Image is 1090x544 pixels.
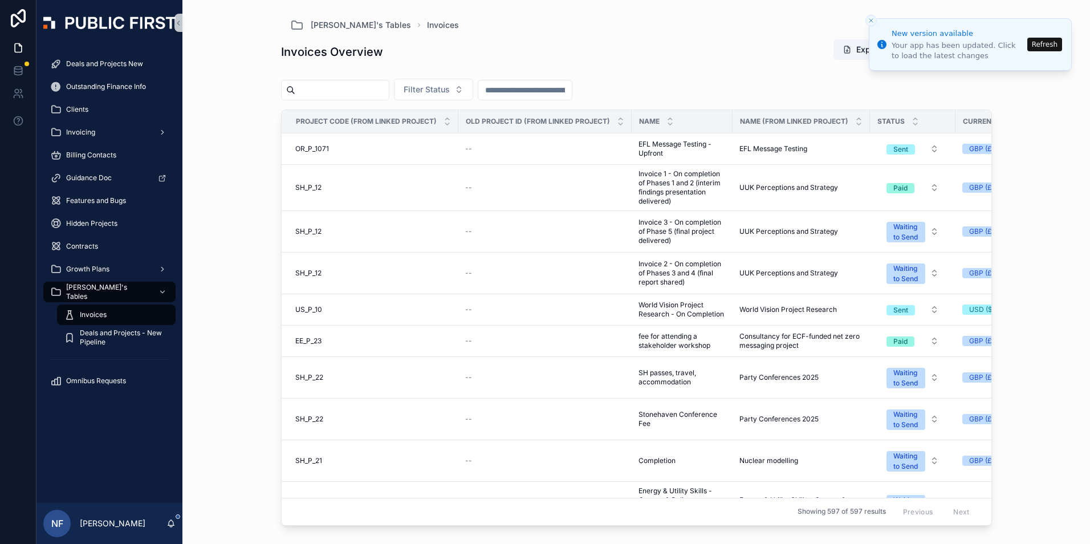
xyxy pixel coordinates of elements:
div: GBP (£) [969,336,994,346]
button: Close toast [865,15,877,26]
a: USD ($) [962,305,1034,315]
h1: Invoices Overview [281,44,383,60]
span: Deals and Projects New [66,59,143,68]
span: Outstanding Finance Info [66,82,146,91]
a: EFL Message Testing - Upfront [638,140,726,158]
button: Refresh [1027,38,1062,51]
span: Showing 597 of 597 results [798,508,886,517]
span: Contracts [66,242,98,251]
a: Invoices [57,305,176,325]
span: OR_P_1071 [295,144,329,153]
span: World Vision Project Research [739,305,837,314]
div: Paid [893,183,908,193]
button: Select Button [877,404,948,435]
span: Hidden Projects [66,219,117,228]
a: US_P_10 [295,305,452,314]
a: SH_P_22 [295,415,452,424]
span: -- [465,336,472,346]
div: USD ($) [969,305,995,315]
div: Waiting to Send [893,495,918,515]
span: Deals and Projects - New Pipeline [80,328,164,347]
a: -- [465,305,625,314]
a: GBP (£) [962,144,1034,154]
a: Features and Bugs [43,190,176,211]
div: GBP (£) [969,144,994,154]
div: GBP (£) [969,372,994,383]
a: World Vision Project Research - On Completion [638,301,726,319]
span: -- [465,269,472,278]
div: Paid [893,336,908,347]
span: US_P_10 [295,305,322,314]
a: Select Button [877,330,949,352]
span: SH_P_12 [295,183,322,192]
button: Select Button [877,139,948,159]
span: Nuclear modelling [739,456,798,465]
a: Consultancy for ECF-funded net zero messaging project [739,332,863,350]
span: Guidance Doc [66,173,112,182]
span: EFL Message Testing [739,144,807,153]
a: GBP (£) [962,182,1034,193]
a: Invoicing [43,122,176,143]
span: Name (from Linked Project) [740,117,848,126]
span: SH_P_22 [295,373,323,382]
span: -- [465,415,472,424]
button: Select Button [877,362,948,393]
a: Billing Contacts [43,145,176,165]
a: -- [465,415,625,424]
button: Select Button [877,258,948,289]
a: Select Button [877,403,949,435]
span: Name [639,117,660,126]
a: fee for attending a stakeholder workshop [638,332,726,350]
a: -- [465,336,625,346]
a: [PERSON_NAME]'s Tables [290,18,411,32]
a: GBP (£) [962,372,1034,383]
span: [PERSON_NAME]'s Tables [66,283,149,301]
span: Stonehaven Conference Fee [638,410,726,428]
div: Waiting to Send [893,222,918,242]
a: Invoice 3 - On completion of Phase 5 (final project delivered) [638,218,726,245]
a: Select Button [877,257,949,289]
span: Project Code (from Linked Project) [296,117,437,126]
a: EE_P_23 [295,336,452,346]
span: UUK Perceptions and Strategy [739,227,838,236]
a: Hidden Projects [43,213,176,234]
span: [PERSON_NAME]'s Tables [311,19,411,31]
a: SH_P_12 [295,183,452,192]
span: Status [877,117,905,126]
button: Select Button [877,445,948,476]
span: -- [465,183,472,192]
a: Energy & Utility Skills - Comms & Policy [739,496,863,514]
a: -- [465,373,625,382]
a: SH_P_12 [295,269,452,278]
span: -- [465,456,472,465]
a: SH_P_21 [295,456,452,465]
span: Invoices [427,19,459,31]
span: Currency [963,117,1002,126]
span: -- [465,373,472,382]
a: SH_P_22 [295,373,452,382]
span: UUK Perceptions and Strategy [739,269,838,278]
a: -- [465,456,625,465]
div: Waiting to Send [893,263,918,284]
a: GBP (£) [962,336,1034,346]
a: Deals and Projects New [43,54,176,74]
a: Nuclear modelling [739,456,863,465]
span: Invoice 1 - On completion of Phases 1 and 2 (interim findings presentation delivered) [638,169,726,206]
span: SH passes, travel, accommodation [638,368,726,387]
span: Invoices [80,310,107,319]
div: Waiting to Send [893,409,918,430]
div: Waiting to Send [893,451,918,472]
span: UUK Perceptions and Strategy [739,183,838,192]
a: Outstanding Finance Info [43,76,176,97]
a: Party Conferences 2025 [739,373,863,382]
a: Clients [43,99,176,120]
button: Select Button [877,177,948,198]
button: Select Button [877,299,948,320]
span: Energy & Utility Skills - Comms & Policy [MEDICAL_DATA] - Invoice 4/4 [638,486,726,523]
button: Select Button [877,331,948,351]
a: Contracts [43,236,176,257]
